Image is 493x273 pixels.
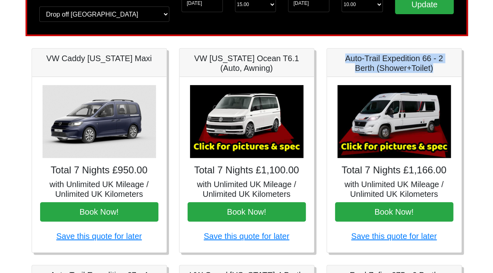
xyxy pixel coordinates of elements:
h5: Auto-Trail Expedition 66 - 2 Berth (Shower+Toilet) [335,53,453,73]
img: Auto-Trail Expedition 66 - 2 Berth (Shower+Toilet) [337,85,451,158]
a: Save this quote for later [351,232,437,241]
h4: Total 7 Nights £1,100.00 [188,164,306,176]
h5: with Unlimited UK Mileage / Unlimited UK Kilometers [188,179,306,199]
img: VW Caddy California Maxi [43,85,156,158]
h5: with Unlimited UK Mileage / Unlimited UK Kilometers [335,179,453,199]
h4: Total 7 Nights £1,166.00 [335,164,453,176]
a: Save this quote for later [56,232,142,241]
button: Book Now! [188,202,306,222]
a: Save this quote for later [204,232,289,241]
img: VW California Ocean T6.1 (Auto, Awning) [190,85,303,158]
h4: Total 7 Nights £950.00 [40,164,158,176]
h5: VW [US_STATE] Ocean T6.1 (Auto, Awning) [188,53,306,73]
button: Book Now! [40,202,158,222]
button: Book Now! [335,202,453,222]
h5: VW Caddy [US_STATE] Maxi [40,53,158,63]
h5: with Unlimited UK Mileage / Unlimited UK Kilometers [40,179,158,199]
